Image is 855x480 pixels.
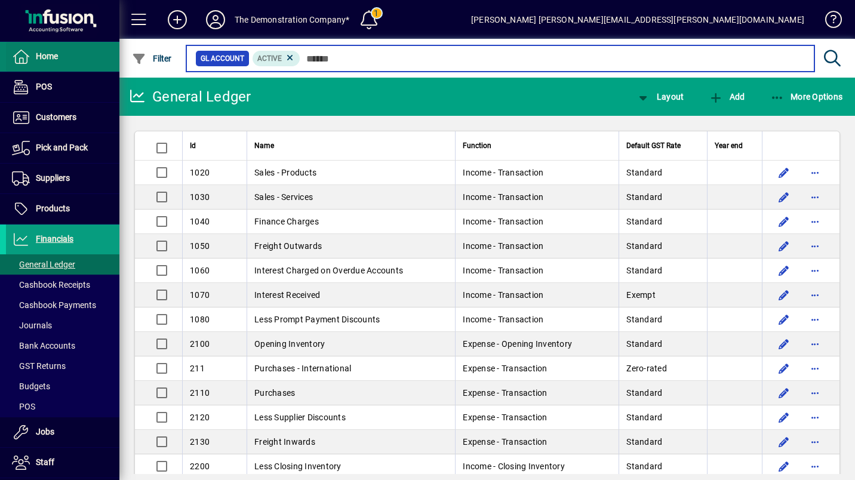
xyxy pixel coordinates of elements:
a: Customers [6,103,119,133]
a: Knowledge Base [816,2,840,41]
span: 211 [190,364,205,373]
a: POS [6,396,119,417]
span: Products [36,204,70,213]
a: Budgets [6,376,119,396]
button: More options [805,359,825,378]
div: Id [190,139,239,152]
span: Cashbook Payments [12,300,96,310]
span: 2110 [190,388,210,398]
button: Edit [774,408,794,427]
span: Cashbook Receipts [12,280,90,290]
button: Edit [774,261,794,280]
span: Expense - Transaction [463,413,547,422]
span: 2130 [190,437,210,447]
span: Layout [636,92,684,101]
button: Add [158,9,196,30]
span: Less Closing Inventory [254,461,342,471]
span: Finance Charges [254,217,319,226]
span: 1050 [190,241,210,251]
span: Income - Transaction [463,217,543,226]
button: Edit [774,285,794,304]
span: Standard [626,461,662,471]
button: Edit [774,163,794,182]
a: POS [6,72,119,102]
span: Staff [36,457,54,467]
button: More options [805,432,825,451]
button: Edit [774,432,794,451]
button: More options [805,457,825,476]
span: 2200 [190,461,210,471]
button: Edit [774,236,794,256]
span: Standard [626,413,662,422]
span: Purchases [254,388,295,398]
button: Add [706,86,748,107]
span: GST Returns [12,361,66,371]
a: Cashbook Payments [6,295,119,315]
span: Opening Inventory [254,339,325,349]
span: Standard [626,437,662,447]
span: Bank Accounts [12,341,75,350]
span: Expense - Transaction [463,388,547,398]
span: Less Prompt Payment Discounts [254,315,380,324]
button: Profile [196,9,235,30]
span: Standard [626,168,662,177]
span: Exempt [626,290,656,300]
button: Edit [774,383,794,402]
span: Income - Transaction [463,192,543,202]
span: Id [190,139,196,152]
span: Zero-rated [626,364,667,373]
span: GL Account [201,53,244,64]
span: POS [36,82,52,91]
span: Income - Transaction [463,266,543,275]
span: Income - Transaction [463,290,543,300]
span: Name [254,139,274,152]
button: More options [805,187,825,207]
span: Customers [36,112,76,122]
button: More options [805,261,825,280]
a: Staff [6,448,119,478]
span: Suppliers [36,173,70,183]
button: Edit [774,310,794,329]
span: Pick and Pack [36,143,88,152]
button: Edit [774,457,794,476]
span: Interest Charged on Overdue Accounts [254,266,403,275]
span: 1070 [190,290,210,300]
span: 1080 [190,315,210,324]
span: Standard [626,388,662,398]
app-page-header-button: View chart layout [623,86,696,107]
button: Edit [774,187,794,207]
div: Name [254,139,448,152]
span: Add [709,92,745,101]
span: Standard [626,315,662,324]
span: 2100 [190,339,210,349]
span: Expense - Opening Inventory [463,339,572,349]
a: Home [6,42,119,72]
a: Suppliers [6,164,119,193]
span: Active [257,54,282,63]
span: Income - Closing Inventory [463,461,565,471]
span: Freight Inwards [254,437,315,447]
button: Edit [774,334,794,353]
span: Less Supplier Discounts [254,413,346,422]
span: Purchases - International [254,364,351,373]
a: Products [6,194,119,224]
a: Jobs [6,417,119,447]
button: More Options [767,86,846,107]
a: Pick and Pack [6,133,119,163]
button: Edit [774,359,794,378]
span: Jobs [36,427,54,436]
span: Standard [626,266,662,275]
button: More options [805,408,825,427]
div: [PERSON_NAME] [PERSON_NAME][EMAIL_ADDRESS][PERSON_NAME][DOMAIN_NAME] [471,10,804,29]
button: More options [805,236,825,256]
a: GST Returns [6,356,119,376]
span: Function [463,139,491,152]
span: 1020 [190,168,210,177]
button: More options [805,383,825,402]
span: More Options [770,92,843,101]
button: More options [805,285,825,304]
a: Journals [6,315,119,336]
span: Expense - Transaction [463,364,547,373]
span: 1040 [190,217,210,226]
button: More options [805,334,825,353]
